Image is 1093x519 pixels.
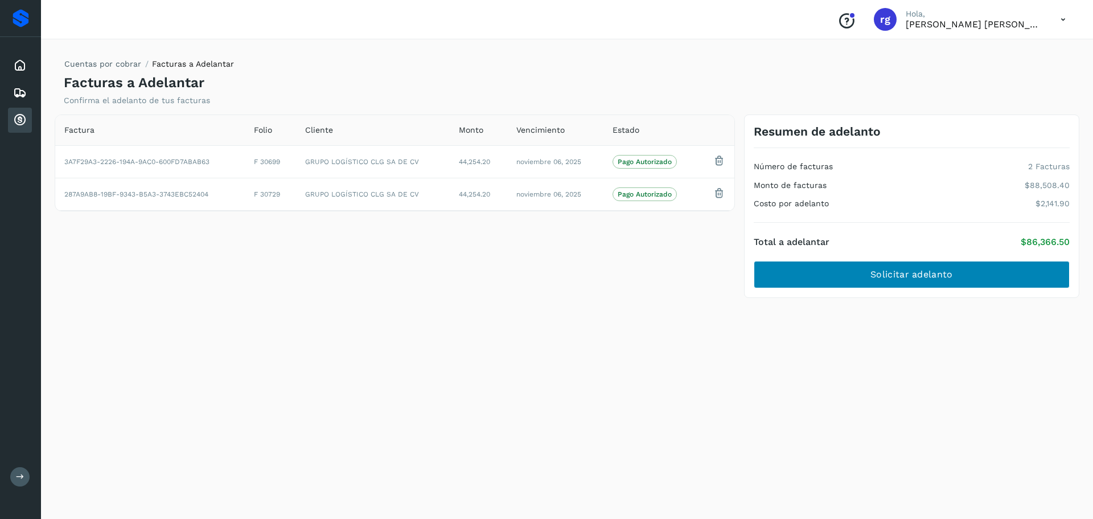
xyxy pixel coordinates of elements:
p: Hola, [906,9,1042,19]
h4: Número de facturas [754,162,833,171]
span: 44,254.20 [459,190,490,198]
nav: breadcrumb [64,58,234,75]
span: noviembre 06, 2025 [516,190,581,198]
span: noviembre 06, 2025 [516,158,581,166]
h3: Resumen de adelanto [754,124,881,138]
span: Vencimiento [516,124,565,136]
span: Factura [64,124,94,136]
h4: Costo por adelanto [754,199,829,209]
td: 3A7F29A3-2226-194A-9AC0-600FD7ABAB63 [55,145,245,178]
a: Cuentas por cobrar [64,59,141,68]
p: $88,508.40 [1025,181,1070,190]
h4: Facturas a Adelantar [64,75,204,91]
p: Pago Autorizado [618,158,672,166]
h4: Monto de facturas [754,181,827,190]
span: Cliente [305,124,333,136]
td: GRUPO LOGÍSTICO CLG SA DE CV [296,178,449,211]
p: $86,366.50 [1021,236,1070,247]
span: 44,254.20 [459,158,490,166]
span: Monto [459,124,483,136]
div: Cuentas por cobrar [8,108,32,133]
p: rogelio guadalupe medina Armendariz [906,19,1042,30]
p: Pago Autorizado [618,190,672,198]
h4: Total a adelantar [754,236,829,247]
p: 2 Facturas [1028,162,1070,171]
span: Facturas a Adelantar [152,59,234,68]
td: GRUPO LOGÍSTICO CLG SA DE CV [296,145,449,178]
div: Embarques [8,80,32,105]
button: Solicitar adelanto [754,261,1070,288]
p: Confirma el adelanto de tus facturas [64,96,210,105]
p: $2,141.90 [1036,199,1070,209]
span: Solicitar adelanto [870,268,952,281]
td: 287A9AB8-19BF-9343-B5A3-3743EBC52404 [55,178,245,211]
div: Inicio [8,53,32,78]
span: Folio [254,124,272,136]
td: F 30729 [245,178,296,211]
td: F 30699 [245,145,296,178]
span: Estado [613,124,639,136]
